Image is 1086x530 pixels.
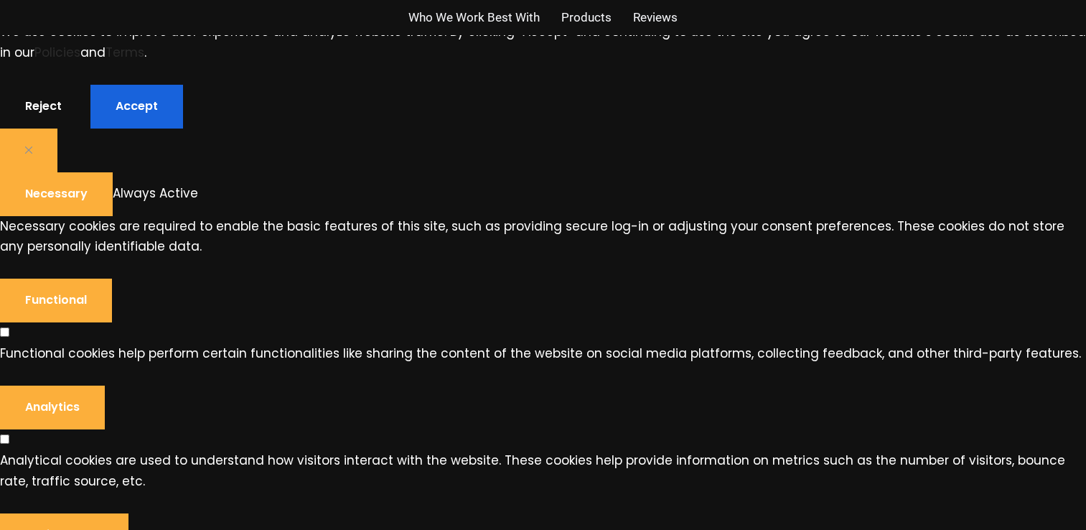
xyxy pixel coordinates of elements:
[561,7,612,28] a: Products
[408,7,540,28] a: Who We Work Best With
[106,44,144,61] a: Terms
[25,147,32,154] img: Close
[113,185,198,202] span: Always Active
[90,85,183,129] button: Accept
[633,7,678,28] a: Reviews
[34,44,80,61] a: Policies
